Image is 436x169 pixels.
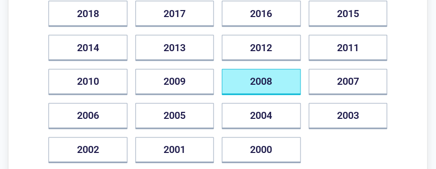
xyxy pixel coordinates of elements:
[309,1,388,27] button: 2015
[309,35,388,61] button: 2011
[48,137,127,163] button: 2002
[222,35,301,61] button: 2012
[309,103,388,129] button: 2003
[135,137,214,163] button: 2001
[135,35,214,61] button: 2013
[222,137,301,163] button: 2000
[48,103,127,129] button: 2006
[48,69,127,95] button: 2010
[135,69,214,95] button: 2009
[135,1,214,27] button: 2017
[48,35,127,61] button: 2014
[48,1,127,27] button: 2018
[222,103,301,129] button: 2004
[135,103,214,129] button: 2005
[222,1,301,27] button: 2016
[222,69,301,95] button: 2008
[309,69,388,95] button: 2007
